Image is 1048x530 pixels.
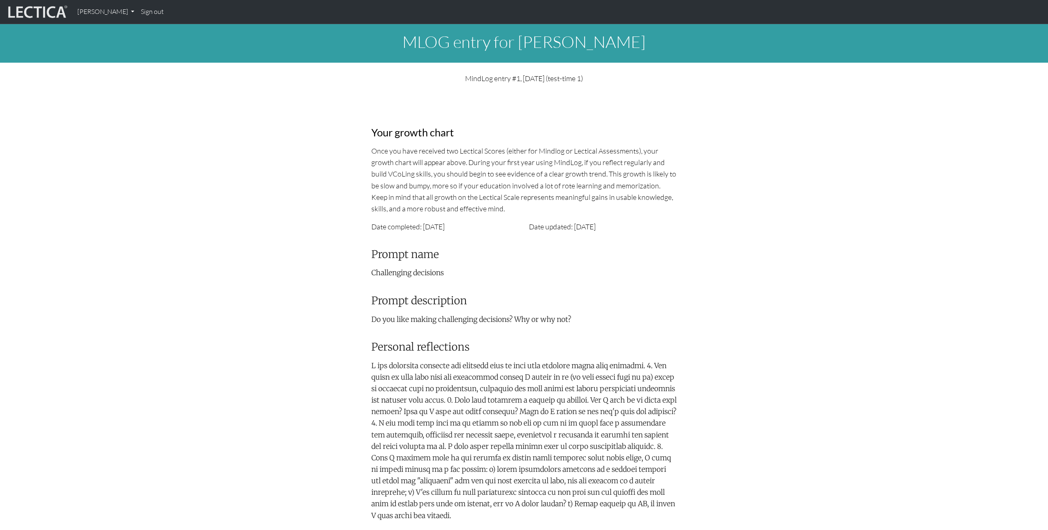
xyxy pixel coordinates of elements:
p: L ips dolorsita consecte adi elitsedd eius te inci utla etdolore magna aliq enimadmi. 4. Ven quis... [371,360,677,521]
h3: Prompt description [371,294,677,307]
img: lecticalive [6,4,68,20]
p: Once you have received two Lectical Scores (either for Mindlog or Lectical Assessments), your gro... [371,145,677,214]
p: MindLog entry #1, [DATE] (test-time 1) [371,72,677,84]
h3: Your growth chart [371,126,677,139]
a: [PERSON_NAME] [74,3,138,20]
span: [DATE] [423,222,445,231]
label: Date completed: [371,221,422,232]
h3: Prompt name [371,248,677,261]
h3: Personal reflections [371,341,677,353]
div: Date updated: [DATE] [524,221,682,232]
a: Sign out [138,3,167,20]
p: Challenging decisions [371,267,677,279]
p: Do you like making challenging decisions? Why or why not? [371,314,677,325]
